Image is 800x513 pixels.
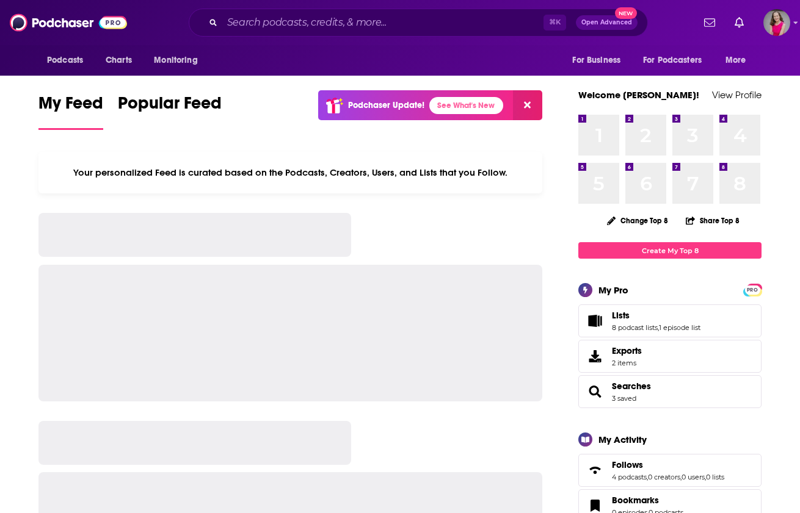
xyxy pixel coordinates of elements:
[583,383,607,400] a: Searches
[581,20,632,26] span: Open Advanced
[712,89,762,101] a: View Profile
[612,495,683,506] a: Bookmarks
[583,462,607,479] a: Follows
[98,49,139,72] a: Charts
[578,375,762,408] span: Searches
[612,345,642,356] span: Exports
[348,100,424,110] p: Podchaser Update!
[705,473,706,481] span: ,
[544,15,566,30] span: ⌘ K
[612,359,642,367] span: 2 items
[706,473,724,481] a: 0 lists
[189,9,648,37] div: Search podcasts, credits, & more...
[685,209,740,232] button: Share Top 8
[598,434,647,445] div: My Activity
[38,93,103,121] span: My Feed
[600,213,675,228] button: Change Top 8
[730,12,749,33] a: Show notifications dropdown
[429,97,503,114] a: See What's New
[643,52,702,69] span: For Podcasters
[578,304,762,337] span: Lists
[612,473,647,481] a: 4 podcasts
[612,323,658,332] a: 8 podcast lists
[763,9,790,36] button: Show profile menu
[763,9,790,36] span: Logged in as AmyRasdal
[699,12,720,33] a: Show notifications dropdown
[612,459,724,470] a: Follows
[38,152,542,193] div: Your personalized Feed is curated based on the Podcasts, Creators, Users, and Lists that you Follow.
[635,49,719,72] button: open menu
[647,473,648,481] span: ,
[38,49,99,72] button: open menu
[10,11,127,34] img: Podchaser - Follow, Share and Rate Podcasts
[717,49,762,72] button: open menu
[682,473,705,481] a: 0 users
[118,93,222,121] span: Popular Feed
[222,13,544,32] input: Search podcasts, credits, & more...
[725,52,746,69] span: More
[659,323,700,332] a: 1 episode list
[612,310,700,321] a: Lists
[612,495,659,506] span: Bookmarks
[612,459,643,470] span: Follows
[612,381,651,392] a: Searches
[118,93,222,130] a: Popular Feed
[680,473,682,481] span: ,
[578,454,762,487] span: Follows
[745,285,760,294] a: PRO
[154,52,197,69] span: Monitoring
[47,52,83,69] span: Podcasts
[145,49,213,72] button: open menu
[583,312,607,329] a: Lists
[615,7,637,19] span: New
[612,310,630,321] span: Lists
[598,284,628,296] div: My Pro
[648,473,680,481] a: 0 creators
[583,348,607,365] span: Exports
[564,49,636,72] button: open menu
[106,52,132,69] span: Charts
[572,52,620,69] span: For Business
[578,340,762,373] a: Exports
[745,285,760,295] span: PRO
[578,89,699,101] a: Welcome [PERSON_NAME]!
[763,9,790,36] img: User Profile
[578,242,762,259] a: Create My Top 8
[38,93,103,130] a: My Feed
[612,394,636,403] a: 3 saved
[658,323,659,332] span: ,
[576,15,638,30] button: Open AdvancedNew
